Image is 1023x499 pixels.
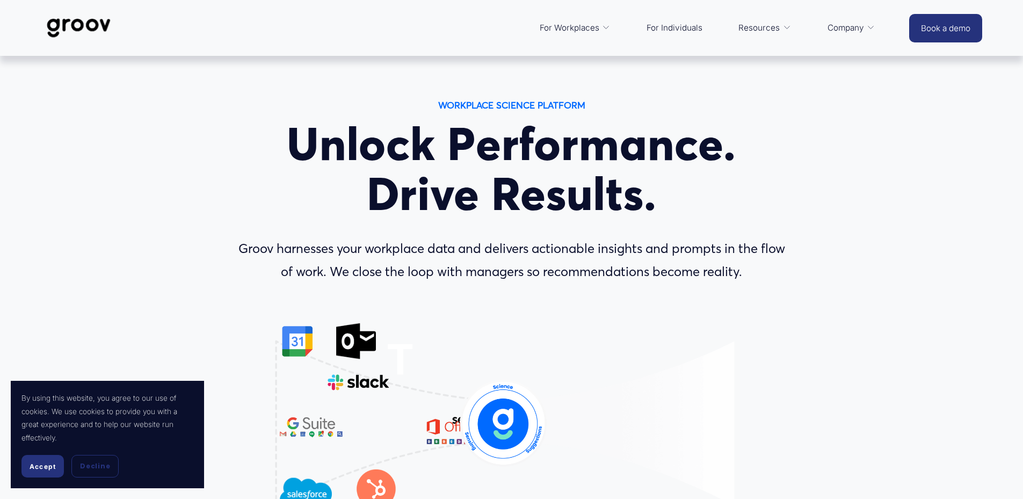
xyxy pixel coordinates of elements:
[534,15,616,41] a: folder dropdown
[231,237,793,284] p: Groov harnesses your workplace data and delivers actionable insights and prompts in the flow of w...
[30,462,56,471] span: Accept
[641,15,708,41] a: For Individuals
[21,392,193,444] p: By using this website, you agree to our use of cookies. We use cookies to provide you with a grea...
[438,99,585,111] strong: WORKPLACE SCIENCE PLATFORM
[231,119,793,219] h1: Unlock Performance. Drive Results.
[733,15,796,41] a: folder dropdown
[540,20,599,35] span: For Workplaces
[80,461,110,471] span: Decline
[822,15,881,41] a: folder dropdown
[909,14,982,42] a: Book a demo
[11,381,204,488] section: Cookie banner
[41,10,117,46] img: Groov | Workplace Science Platform | Unlock Performance | Drive Results
[21,455,64,478] button: Accept
[738,20,780,35] span: Resources
[71,455,119,478] button: Decline
[828,20,864,35] span: Company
